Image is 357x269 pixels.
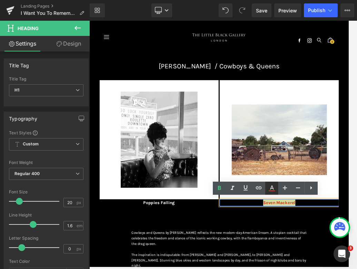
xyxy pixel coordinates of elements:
[90,3,105,17] a: New Library
[77,200,82,205] span: px
[14,87,19,93] b: H1
[274,3,301,17] a: Preview
[334,246,350,262] iframe: Intercom live chat
[348,246,353,251] span: 3
[21,10,77,16] span: I Want You To Remember This Forever by [PERSON_NAME]
[111,67,306,79] span: [PERSON_NAME] / Cowboys & Queens
[235,3,249,17] button: Redo
[9,130,83,135] div: Text Styles
[219,3,232,17] button: Undo
[9,259,83,264] div: Text Color
[77,223,82,228] span: em
[9,160,83,165] div: Font Weight
[46,36,91,51] a: Design
[9,59,29,68] div: Title Tag
[340,3,354,17] button: More
[308,8,325,13] span: Publish
[278,7,297,14] span: Preview
[256,7,267,14] span: Save
[9,213,83,218] div: Line Height
[9,112,37,122] div: Typography
[14,171,40,176] b: Regular 400
[9,236,83,241] div: Letter Spacing
[9,77,83,81] div: Title Tag
[9,190,83,194] div: Font Size
[23,141,39,147] b: Custom
[21,3,90,9] a: Landing Pages
[77,247,82,251] span: px
[18,26,39,31] span: Heading
[304,3,338,17] button: Publish
[166,20,252,33] img: The Little Black Gallery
